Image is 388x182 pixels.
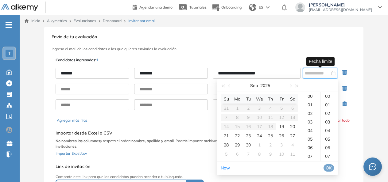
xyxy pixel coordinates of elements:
p: y respeta el orden: . Podrás importar archivos de . Cada evaluación tiene un . [56,138,352,149]
td: 2025-09-30 [243,140,254,150]
th: We [254,94,265,104]
div: 19 [278,123,285,130]
div: 29 [234,141,241,149]
td: 2025-10-03 [276,140,287,150]
button: OK [324,164,334,172]
p: Comparte este link para que los candidatos puedan acceder a tu búsqueda. [56,174,288,180]
th: Tu [243,94,254,104]
div: 05 [321,135,338,143]
b: No nombres las columnas [56,138,100,143]
td: 2025-09-23 [243,131,254,140]
div: 06 [303,143,320,152]
i: - [6,24,12,25]
td: 2025-10-10 [276,150,287,159]
div: 3 [278,141,285,149]
div: 07 [321,152,338,161]
div: 21 [223,132,230,139]
div: 22 [234,132,241,139]
td: 2025-09-29 [232,140,243,150]
h5: Link de invitación [56,164,288,169]
div: 9 [267,150,274,158]
div: 20 [289,123,296,130]
td: 2025-10-02 [265,140,276,150]
a: Inicio [25,18,40,24]
div: 30 [245,141,252,149]
span: Agendar una demo [139,5,173,9]
div: 7 [245,150,252,158]
div: 00 [303,92,320,100]
div: 01 [303,100,320,109]
td: 2025-09-28 [221,140,232,150]
button: 2025 [260,79,270,92]
a: Evaluaciones [74,18,96,23]
td: 2025-09-19 [276,122,287,131]
div: 03 [321,118,338,126]
div: 26 [278,132,285,139]
img: world [249,4,256,11]
button: Agregar más filas [57,118,87,123]
div: 00 [321,92,338,100]
div: 07 [303,152,320,161]
div: 03 [303,118,320,126]
div: 4 [289,141,296,149]
button: Borrar todo [330,118,350,123]
td: 2025-10-08 [254,150,265,159]
td: 2025-10-07 [243,150,254,159]
td: 2025-10-01 [254,140,265,150]
div: 8 [256,150,263,158]
div: 27 [289,132,296,139]
div: 2 [267,141,274,149]
th: Th [265,94,276,104]
div: 08 [321,161,338,169]
h3: Ingresa el mail de los candidatos a los que quieres enviarles la evaluación. [52,47,356,51]
img: arrow [266,6,270,9]
td: 2025-09-24 [254,131,265,140]
div: 04 [321,126,338,135]
div: 01 [321,100,338,109]
img: Logo [1,4,38,12]
div: 02 [321,109,338,118]
td: 2025-09-25 [265,131,276,140]
button: Onboarding [211,1,242,14]
th: Sa [287,94,298,104]
a: Agendar una demo [133,3,173,10]
a: Dashboard [103,18,122,23]
b: límite de 10.000 invitaciones [56,138,338,149]
span: Onboarding [221,5,242,9]
h5: Importar desde Excel o CSV [56,131,352,136]
th: Fr [276,94,287,104]
div: 06 [321,143,338,152]
td: 2025-09-27 [287,131,298,140]
td: 2025-09-21 [221,131,232,140]
h3: Envío de tu evaluación [52,34,356,40]
span: ES [259,5,263,10]
span: Invitar por email [128,18,156,24]
td: 2025-09-20 [287,122,298,131]
div: 08 [303,161,320,169]
td: 2025-10-06 [232,150,243,159]
span: [PERSON_NAME] [309,2,372,7]
div: 24 [256,132,263,139]
button: Importar Excel/csv [56,149,87,157]
span: T [8,51,11,56]
td: 2025-10-04 [287,140,298,150]
td: 2025-10-05 [221,150,232,159]
div: 04 [303,126,320,135]
th: Mo [232,94,243,104]
td: 2025-09-26 [276,131,287,140]
div: 11 [289,150,296,158]
div: 05 [303,135,320,143]
span: Tutoriales [189,5,207,9]
span: Importar Excel/csv [56,151,87,156]
div: 23 [245,132,252,139]
td: 2025-09-22 [232,131,243,140]
div: 25 [267,132,274,139]
td: 2025-10-11 [287,150,298,159]
div: 10 [278,150,285,158]
span: message [369,163,376,170]
div: 02 [303,109,320,118]
span: Alkymetrics [47,18,67,23]
button: Sep [250,79,258,92]
span: 1 [96,58,98,62]
div: 5 [223,150,230,158]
